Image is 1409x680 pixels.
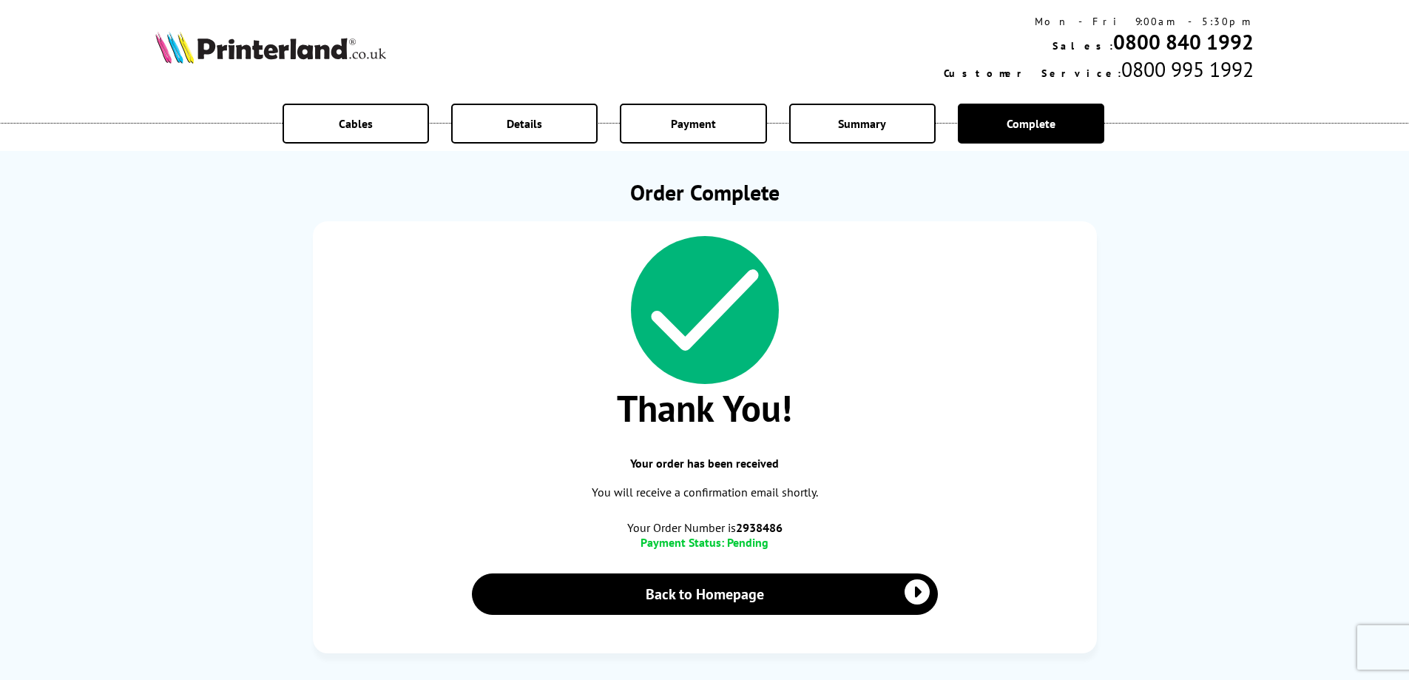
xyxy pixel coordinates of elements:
a: 0800 840 1992 [1113,28,1254,55]
h1: Order Complete [313,178,1097,206]
b: 2938486 [736,520,783,535]
span: Your order has been received [328,456,1082,471]
span: 0800 995 1992 [1121,55,1254,83]
span: Cables [339,116,373,131]
span: Sales: [1052,39,1113,53]
span: Summary [838,116,886,131]
span: Pending [727,535,768,550]
span: Payment Status: [641,535,724,550]
img: Printerland Logo [155,31,386,64]
span: Details [507,116,542,131]
p: You will receive a confirmation email shortly. [328,482,1082,502]
span: Customer Service: [944,67,1121,80]
span: Payment [671,116,716,131]
div: Mon - Fri 9:00am - 5:30pm [944,15,1254,28]
span: Thank You! [328,384,1082,432]
a: Back to Homepage [472,573,938,615]
span: Complete [1007,116,1055,131]
span: Your Order Number is [328,520,1082,535]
